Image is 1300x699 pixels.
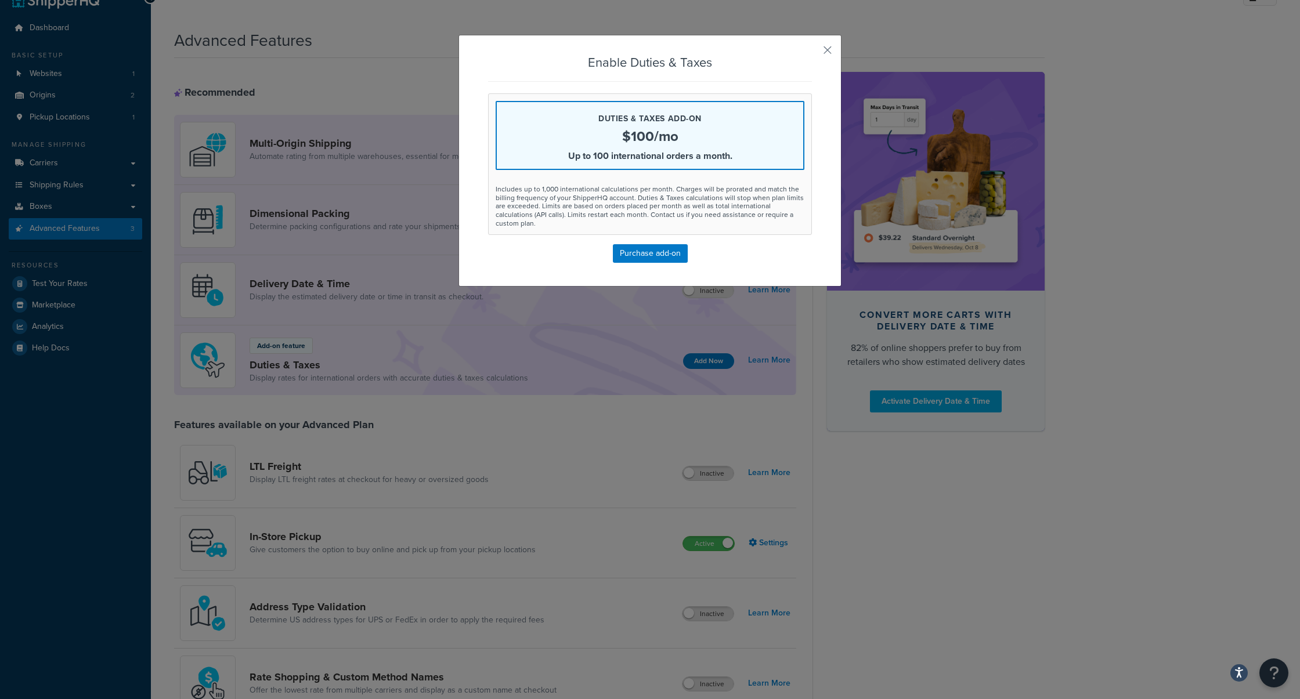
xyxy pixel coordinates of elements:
h3: Enable Duties & Taxes [488,56,812,70]
div: Includes up to 1,000 international calculations per month. Charges will be prorated and match the... [496,185,804,227]
p: Up to 100 international orders a month. [497,149,803,163]
p: Duties & Taxes add-on [497,102,803,124]
button: Purchase add-on [613,244,688,263]
p: $100/mo [497,129,803,143]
